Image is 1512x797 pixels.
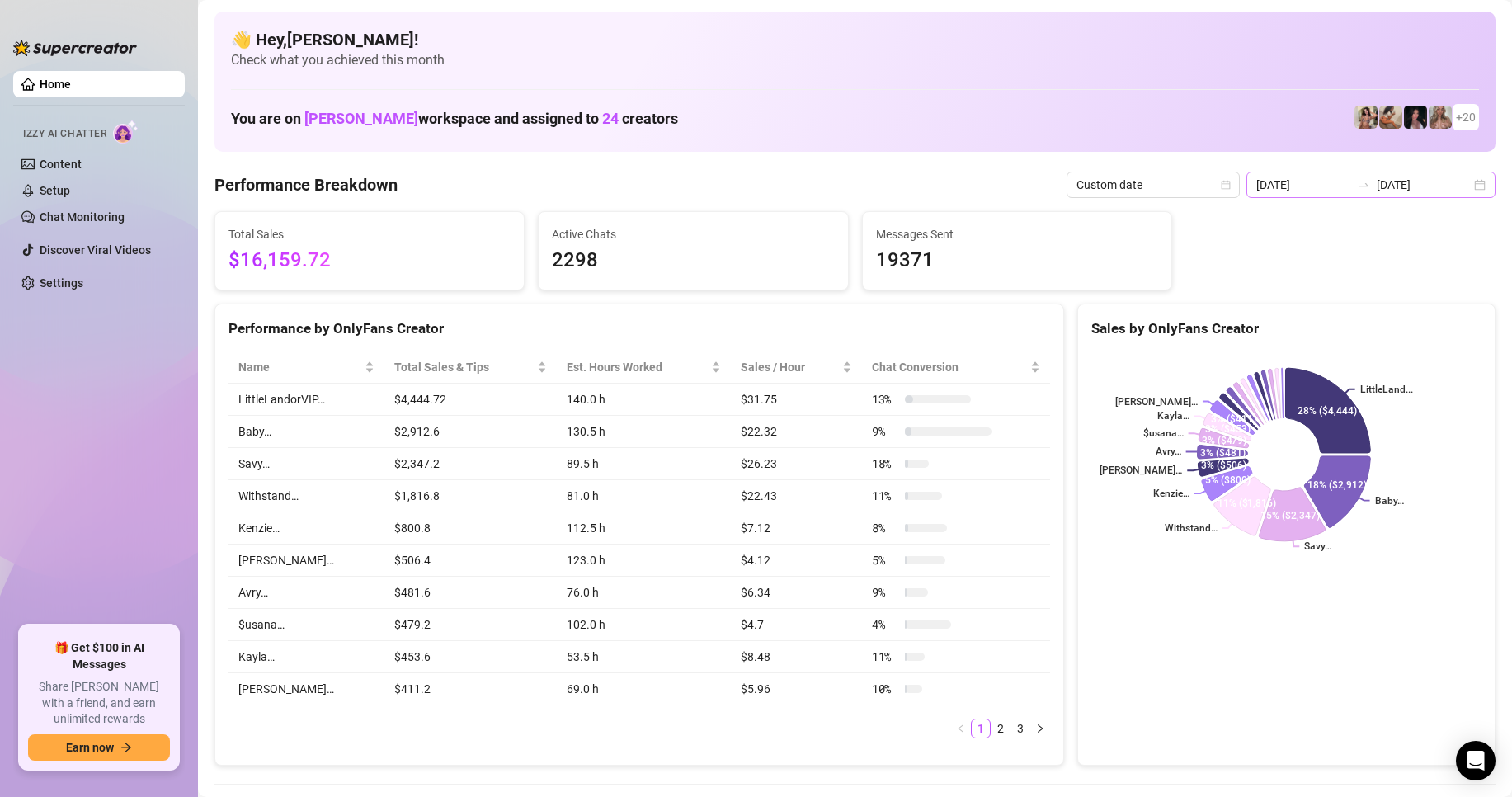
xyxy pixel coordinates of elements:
[741,358,839,376] span: Sales / Hour
[872,551,898,569] span: 5 %
[384,448,557,480] td: $2,347.2
[384,480,557,512] td: $1,816.8
[228,384,384,416] td: LittleLandorVIP…
[552,225,834,243] span: Active Chats
[214,173,398,196] h4: Performance Breakdown
[384,673,557,705] td: $411.2
[872,648,898,666] span: 11 %
[731,351,862,384] th: Sales / Hour
[1010,719,1030,738] li: 3
[872,583,898,601] span: 9 %
[1011,719,1029,738] a: 3
[228,416,384,448] td: Baby…
[1035,724,1045,733] span: right
[28,734,170,761] button: Earn nowarrow-right
[731,480,862,512] td: $22.43
[872,615,898,634] span: 4 %
[1354,106,1378,129] img: Avry (@avryjennervip)
[228,512,384,545] td: Kenzie…
[951,719,971,738] button: left
[1153,488,1189,499] text: Kenzie…
[872,487,898,505] span: 11 %
[557,673,731,705] td: 69.0 h
[384,577,557,609] td: $481.6
[872,390,898,408] span: 13 %
[731,512,862,545] td: $7.12
[384,609,557,641] td: $479.2
[28,679,170,728] span: Share [PERSON_NAME] with a friend, and earn unlimited rewards
[231,28,1479,51] h4: 👋 Hey, [PERSON_NAME] !
[384,351,557,384] th: Total Sales & Tips
[384,545,557,577] td: $506.4
[120,742,132,753] span: arrow-right
[1115,396,1198,408] text: [PERSON_NAME]…
[731,416,862,448] td: $22.32
[557,480,731,512] td: 81.0 h
[557,641,731,673] td: 53.5 h
[991,719,1010,738] li: 2
[228,480,384,512] td: Withstand…
[228,673,384,705] td: [PERSON_NAME]…
[28,640,170,672] span: 🎁 Get $100 in AI Messages
[872,680,898,698] span: 10 %
[1375,495,1404,507] text: Baby…
[40,184,70,197] a: Setup
[1377,176,1471,194] input: End date
[1030,719,1050,738] button: right
[1256,176,1350,194] input: Start date
[1456,108,1476,126] span: + 20
[231,51,1479,69] span: Check what you achieved this month
[384,512,557,545] td: $800.8
[40,276,83,290] a: Settings
[394,358,534,376] span: Total Sales & Tips
[228,318,1050,340] div: Performance by OnlyFans Creator
[23,126,106,142] span: Izzy AI Chatter
[731,545,862,577] td: $4.12
[1100,465,1182,477] text: [PERSON_NAME]…
[731,384,862,416] td: $31.75
[557,512,731,545] td: 112.5 h
[731,448,862,480] td: $26.23
[1379,106,1402,129] img: Kayla (@kaylathaylababy)
[66,741,114,754] span: Earn now
[872,358,1027,376] span: Chat Conversion
[876,225,1158,243] span: Messages Sent
[872,422,898,441] span: 9 %
[1429,106,1452,129] img: Kenzie (@dmaxkenz)
[40,158,82,171] a: Content
[956,724,966,733] span: left
[238,358,361,376] span: Name
[1076,172,1230,197] span: Custom date
[384,384,557,416] td: $4,444.72
[972,719,990,738] a: 1
[228,577,384,609] td: Avry…
[552,245,834,276] span: 2298
[1165,522,1218,534] text: Withstand…
[1091,318,1481,340] div: Sales by OnlyFans Creator
[872,519,898,537] span: 8 %
[228,448,384,480] td: Savy…
[1357,178,1370,191] span: to
[557,609,731,641] td: 102.0 h
[557,416,731,448] td: 130.5 h
[231,110,678,128] h1: You are on workspace and assigned to creators
[228,641,384,673] td: Kayla…
[1157,411,1189,422] text: Kayla…
[567,358,708,376] div: Est. Hours Worked
[731,609,862,641] td: $4.7
[228,225,511,243] span: Total Sales
[731,673,862,705] td: $5.96
[40,78,71,91] a: Home
[13,40,137,56] img: logo-BBDzfeDw.svg
[1404,106,1427,129] img: Baby (@babyyyybellaa)
[384,416,557,448] td: $2,912.6
[557,545,731,577] td: 123.0 h
[1360,384,1413,395] text: LittleLand...
[228,245,511,276] span: $16,159.72
[1156,446,1181,458] text: Avry…
[731,577,862,609] td: $6.34
[113,120,139,144] img: AI Chatter
[876,245,1158,276] span: 19371
[872,455,898,473] span: 18 %
[992,719,1010,738] a: 2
